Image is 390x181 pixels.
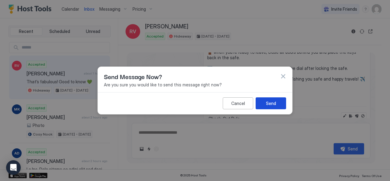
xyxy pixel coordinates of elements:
button: Cancel [223,97,253,109]
span: Are you sure you would like to send this message right now? [104,82,286,88]
span: Send Message Now? [104,72,162,81]
div: Open Intercom Messenger [6,160,21,175]
button: Send [256,97,286,109]
div: Cancel [231,100,245,107]
div: Send [266,100,276,107]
